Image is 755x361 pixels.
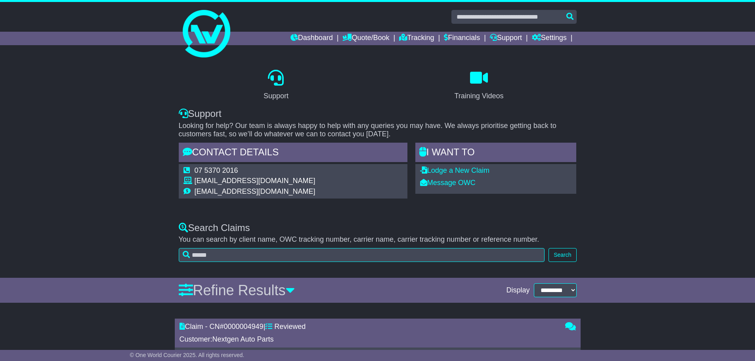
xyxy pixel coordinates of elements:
a: Training Videos [449,67,508,104]
div: Contact Details [179,143,407,164]
span: Display [506,286,529,295]
td: 07 5370 2016 [195,166,315,177]
div: Support [179,108,577,120]
div: Training Videos [454,91,503,101]
p: You can search by client name, OWC tracking number, carrier name, carrier tracking number or refe... [179,235,577,244]
a: Support [258,67,294,104]
span: © One World Courier 2025. All rights reserved. [130,352,245,358]
p: Looking for help? Our team is always happy to help with any queries you may have. We always prior... [179,122,577,139]
a: Settings [532,32,567,45]
td: [EMAIL_ADDRESS][DOMAIN_NAME] [195,177,315,187]
a: Dashboard [291,32,333,45]
a: Financials [444,32,480,45]
button: Search [549,248,576,262]
div: Support [264,91,289,101]
a: Message OWC [420,179,476,187]
div: Customer: [180,335,557,344]
a: Quote/Book [342,32,389,45]
a: Lodge a New Claim [420,166,489,174]
a: Support [490,32,522,45]
div: Search Claims [179,222,577,234]
td: [EMAIL_ADDRESS][DOMAIN_NAME] [195,187,315,196]
span: 0000004949 [224,323,264,330]
span: Reviewed [274,323,306,330]
div: I WANT to [415,143,577,164]
a: Refine Results [179,282,295,298]
span: Nextgen Auto Parts [212,335,274,343]
a: Tracking [399,32,434,45]
div: Claim - CN# | [180,323,557,331]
